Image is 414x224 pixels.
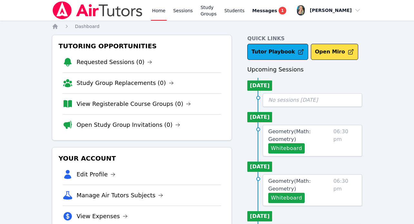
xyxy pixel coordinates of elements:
nav: Breadcrumb [52,23,362,30]
span: Geometry ( Math: Geometry ) [268,128,310,142]
img: Air Tutors [52,1,143,19]
a: Dashboard [75,23,100,30]
button: Open Miro [311,44,358,60]
a: Geometry(Math: Geometry) [268,177,331,193]
li: [DATE] [247,211,272,221]
span: 06:30 pm [333,177,357,203]
h4: Quick Links [247,35,362,42]
button: Whiteboard [268,143,305,154]
span: Dashboard [75,24,100,29]
span: 06:30 pm [333,128,357,154]
span: Messages [252,7,277,14]
span: 1 [279,7,286,14]
li: [DATE] [247,112,272,122]
a: Tutor Playbook [247,44,308,60]
li: [DATE] [247,162,272,172]
a: View Expenses [77,212,128,221]
a: Requested Sessions (0) [77,58,153,67]
button: Whiteboard [268,193,305,203]
a: Geometry(Math: Geometry) [268,128,331,143]
a: Manage Air Tutors Subjects [77,191,163,200]
span: No sessions [DATE] [268,97,318,103]
a: View Registerable Course Groups (0) [77,99,191,108]
h3: Your Account [57,153,227,164]
li: [DATE] [247,80,272,91]
h3: Upcoming Sessions [247,65,362,74]
a: Open Study Group Invitations (0) [77,120,181,129]
a: Edit Profile [77,170,116,179]
h3: Tutoring Opportunities [57,40,227,52]
span: Geometry ( Math: Geometry ) [268,178,310,192]
a: Study Group Replacements (0) [77,79,174,88]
